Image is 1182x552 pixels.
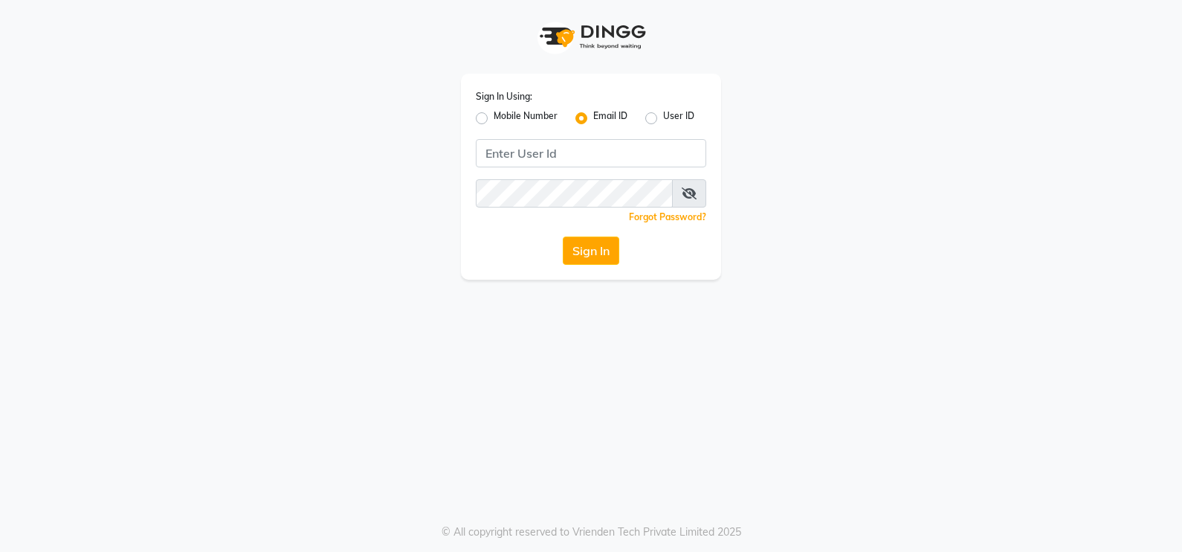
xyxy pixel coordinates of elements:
[532,15,650,59] img: logo1.svg
[476,90,532,103] label: Sign In Using:
[563,237,619,265] button: Sign In
[476,179,673,208] input: Username
[494,109,558,127] label: Mobile Number
[593,109,627,127] label: Email ID
[476,139,706,167] input: Username
[629,211,706,222] a: Forgot Password?
[663,109,694,127] label: User ID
